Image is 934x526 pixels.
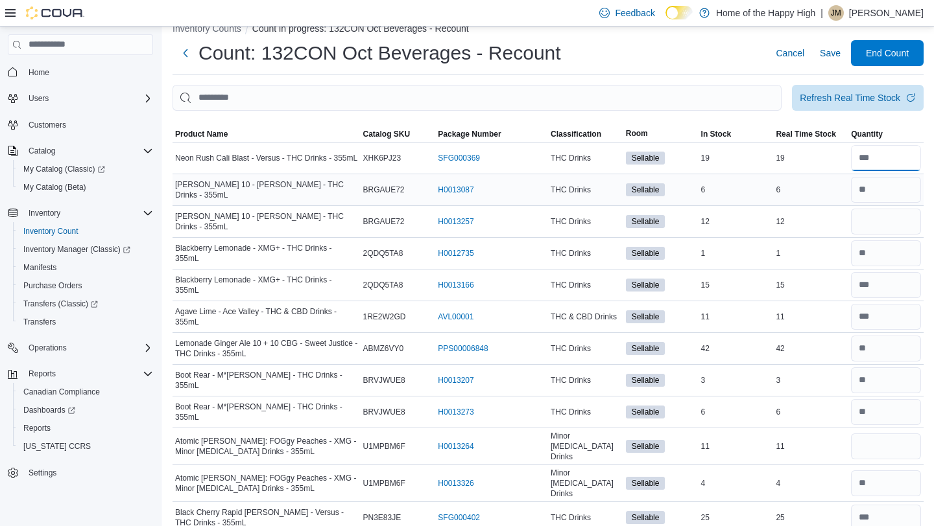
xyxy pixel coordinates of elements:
[3,115,158,134] button: Customers
[173,85,782,111] input: This is a search bar. After typing your query, hit enter to filter the results lower in the page.
[23,244,130,255] span: Inventory Manager (Classic)
[13,277,158,295] button: Purchase Orders
[173,22,924,38] nav: An example of EuiBreadcrumbs
[23,182,86,192] span: My Catalog (Beta)
[438,216,473,227] a: H0013257
[820,47,841,60] span: Save
[3,463,158,482] button: Settings
[18,278,153,293] span: Purchase Orders
[866,47,909,60] span: End Count
[29,468,56,478] span: Settings
[615,6,654,19] span: Feedback
[23,387,100,397] span: Canadian Compliance
[699,404,774,420] div: 6
[363,312,406,322] span: 1RE2W2GD
[773,277,848,293] div: 15
[23,64,153,80] span: Home
[632,440,660,452] span: Sellable
[363,185,405,195] span: BRGAUE72
[175,275,358,295] span: Blackberry Lemonade - XMG+ - THC Drinks - 355mL
[175,338,358,359] span: Lemonade Ginger Ale 10 + 10 CBG - Sweet Justice - THC Drinks - 355mL
[175,370,358,391] span: Boot Rear - M*[PERSON_NAME] - THC Drinks - 355mL
[851,129,883,139] span: Quantity
[435,126,548,142] button: Package Number
[175,153,357,163] span: Neon Rush Cali Blast - Versus - THC Drinks - 355mL
[175,473,358,494] span: Atomic [PERSON_NAME]: FOGgy Peaches - XMG - Minor [MEDICAL_DATA] Drinks - 355mL
[665,6,693,19] input: Dark Mode
[8,58,153,516] nav: Complex example
[29,146,55,156] span: Catalog
[18,179,153,195] span: My Catalog (Beta)
[771,40,809,66] button: Cancel
[626,247,665,260] span: Sellable
[29,343,67,353] span: Operations
[551,185,591,195] span: THC Drinks
[18,179,91,195] a: My Catalog (Beta)
[699,126,774,142] button: In Stock
[18,260,153,275] span: Manifests
[363,478,405,488] span: U1MPBM6F
[626,279,665,292] span: Sellable
[632,279,660,291] span: Sellable
[438,129,501,139] span: Package Number
[175,211,358,232] span: [PERSON_NAME] 10 - [PERSON_NAME] - THC Drinks - 355mL
[23,366,61,382] button: Reports
[438,312,473,322] a: AVL00001
[551,375,591,385] span: THC Drinks
[699,475,774,491] div: 4
[23,465,62,481] a: Settings
[18,278,88,293] a: Purchase Orders
[632,477,660,489] span: Sellable
[551,343,591,354] span: THC Drinks
[363,343,404,354] span: ABMZ6VY0
[438,280,473,290] a: H0013166
[551,407,591,417] span: THC Drinks
[551,248,591,258] span: THC Drinks
[175,243,358,264] span: Blackberry Lemonade - XMG+ - THC Drinks - 355mL
[13,313,158,331] button: Transfers
[773,341,848,356] div: 42
[18,384,153,400] span: Canadian Compliance
[632,216,660,227] span: Sellable
[13,258,158,277] button: Manifests
[438,248,473,258] a: H0012735
[175,306,358,327] span: Agave Lime - Ace Valley - THC & CBD Drinks - 355mL
[18,161,110,177] a: My Catalog (Classic)
[438,185,473,195] a: H0013087
[175,436,358,457] span: Atomic [PERSON_NAME]: FOGgy Peaches - XMG - Minor [MEDICAL_DATA] Drinks - 355mL
[773,246,848,261] div: 1
[632,247,660,259] span: Sellable
[173,126,361,142] button: Product Name
[626,440,665,453] span: Sellable
[173,23,241,34] button: Inventory Counts
[851,40,924,66] button: End Count
[699,341,774,356] div: 42
[438,441,473,452] a: H0013264
[23,299,98,309] span: Transfers (Classic)
[13,160,158,178] a: My Catalog (Classic)
[23,317,56,327] span: Transfers
[699,246,774,261] div: 1
[363,153,401,163] span: XHK6PJ23
[773,150,848,166] div: 19
[13,383,158,401] button: Canadian Compliance
[773,309,848,325] div: 11
[626,511,665,524] span: Sellable
[23,340,153,356] span: Operations
[198,40,561,66] h1: Count: 132CON Oct Beverages - Recount
[438,343,488,354] a: PPS00006848
[23,262,56,273] span: Manifests
[18,314,153,330] span: Transfers
[252,23,469,34] button: Count in progress: 132CON Oct Beverages - Recount
[18,314,61,330] a: Transfers
[626,215,665,228] span: Sellable
[551,129,601,139] span: Classification
[438,478,473,488] a: H0013326
[699,510,774,525] div: 25
[551,468,621,499] span: Minor [MEDICAL_DATA] Drinks
[361,126,436,142] button: Catalog SKU
[13,222,158,240] button: Inventory Count
[173,40,198,66] button: Next
[363,280,403,290] span: 2QDQ5TA8
[632,374,660,386] span: Sellable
